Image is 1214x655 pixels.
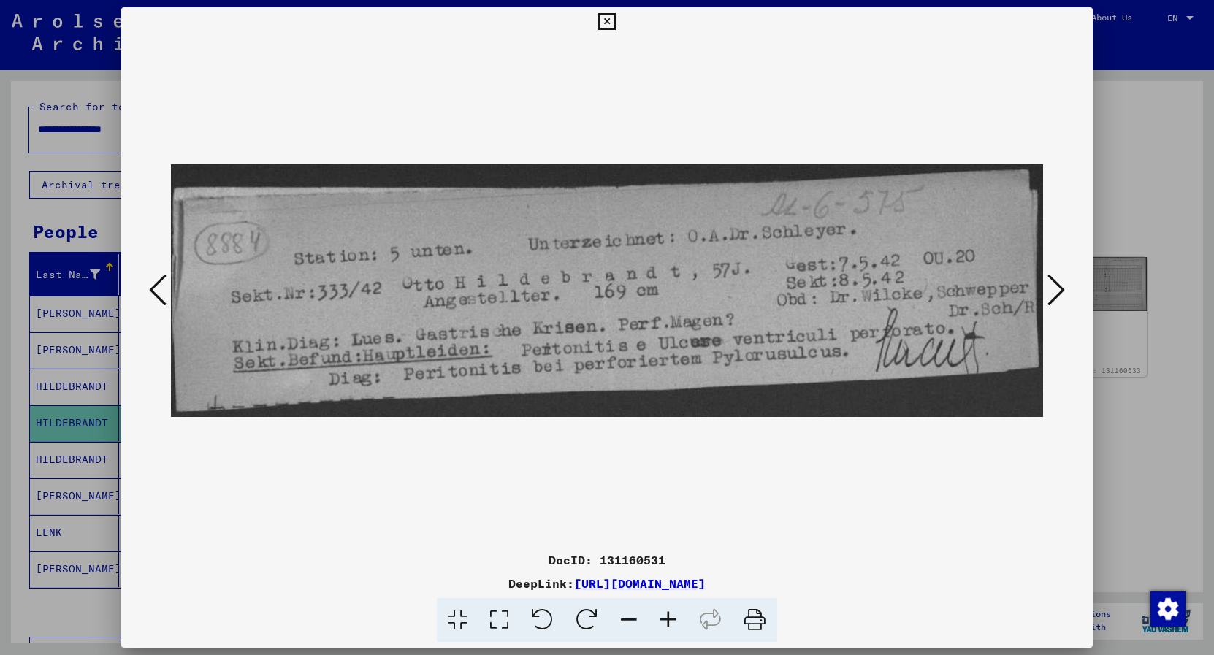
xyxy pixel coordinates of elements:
img: 001.jpg [171,37,1043,545]
div: DocID: 131160531 [121,551,1093,569]
img: Change consent [1150,591,1186,627]
div: Change consent [1150,591,1185,626]
a: [URL][DOMAIN_NAME] [574,576,706,591]
div: DeepLink: [121,575,1093,592]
